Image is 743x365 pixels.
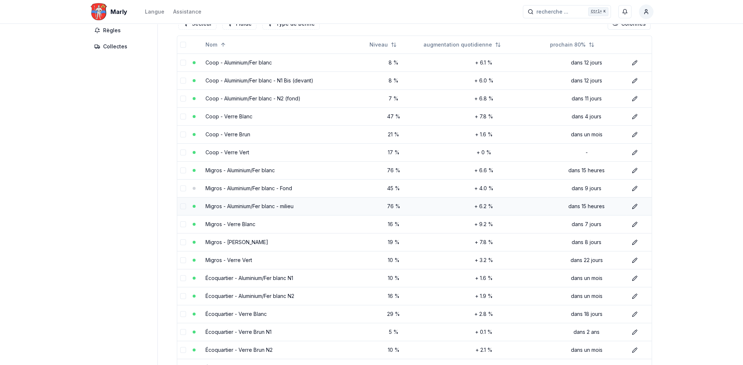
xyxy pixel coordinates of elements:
[205,149,249,155] a: Coop - Verre Vert
[180,96,186,102] button: select-row
[180,347,186,353] button: select-row
[205,347,273,353] a: Écoquartier - Verre Brun N2
[369,328,418,336] div: 5 %
[369,185,418,192] div: 45 %
[369,59,418,66] div: 8 %
[180,114,186,119] button: select-row
[365,39,401,51] button: Not sorted. Click to sort ascending.
[608,18,651,30] button: Cocher les colonnes
[173,7,201,16] a: Assistance
[550,167,623,174] div: dans 15 heures
[205,167,275,173] a: Migros - Aluminium/Fer blanc
[90,7,130,16] a: Marly
[423,131,544,138] div: + 1.6 %
[369,167,418,174] div: 76 %
[180,167,186,173] button: select-row
[369,131,418,138] div: 21 %
[205,95,301,102] a: Coop - Aluminium/Fer blanc - N2 (fond)
[423,239,544,246] div: + 7.8 %
[423,292,544,300] div: + 1.9 %
[180,311,186,317] button: select-row
[423,328,544,336] div: + 0.1 %
[550,59,623,66] div: dans 12 jours
[205,275,293,281] a: Écoquartier - Aluminium/Fer blanc N1
[550,346,623,354] div: dans un mois
[369,257,418,264] div: 10 %
[205,77,313,84] a: Coop - Aluminium/Fer blanc - N1 Bis (devant)
[180,150,186,155] button: select-row
[369,274,418,282] div: 10 %
[369,239,418,246] div: 19 %
[423,221,544,228] div: + 9.2 %
[103,27,121,34] span: Règles
[205,221,255,227] a: Migros - Verre Blanc
[180,257,186,263] button: select-row
[550,131,623,138] div: dans un mois
[205,329,272,335] a: Écoquartier - Verre Brun N1
[423,310,544,318] div: + 2.8 %
[550,328,623,336] div: dans 2 ans
[369,310,418,318] div: 29 %
[145,7,164,16] button: Langue
[205,293,294,299] a: Écoquartier - Aluminium/Fer blanc N2
[423,77,544,84] div: + 6.0 %
[103,43,127,50] span: Collectes
[369,292,418,300] div: 16 %
[222,18,256,30] button: Filtrer les lignes
[180,329,186,335] button: select-row
[205,113,252,119] a: Coop - Verre Blanc
[523,5,611,18] button: recherche ...Ctrl+K
[550,257,623,264] div: dans 22 jours
[180,132,186,137] button: select-row
[536,8,568,15] span: recherche ...
[205,185,292,191] a: Migros - Aluminium/Fer blanc - Fond
[423,257,544,264] div: + 3.2 %
[423,274,544,282] div: + 1.6 %
[550,113,623,120] div: dans 4 jours
[423,167,544,174] div: + 6.6 %
[423,113,544,120] div: + 7.8 %
[546,39,599,51] button: Not sorted. Click to sort ascending.
[180,60,186,66] button: select-row
[178,18,216,30] button: Filtrer les lignes
[423,95,544,102] div: + 6.8 %
[180,78,186,84] button: select-row
[90,24,153,37] a: Règles
[423,41,492,48] span: augmentation quotidienne
[205,41,217,48] span: Nom
[180,203,186,209] button: select-row
[369,41,388,48] span: Niveau
[369,113,418,120] div: 47 %
[180,221,186,227] button: select-row
[201,39,230,51] button: Sorted ascending. Click to sort descending.
[369,221,418,228] div: 16 %
[550,274,623,282] div: dans un mois
[550,95,623,102] div: dans 11 jours
[205,311,267,317] a: Écoquartier - Verre Blanc
[180,239,186,245] button: select-row
[110,7,127,16] span: Marly
[369,203,418,210] div: 76 %
[205,59,272,66] a: Coop - Aluminium/Fer blanc
[550,77,623,84] div: dans 12 jours
[180,185,186,191] button: select-row
[369,95,418,102] div: 7 %
[262,18,320,30] button: Filtrer les lignes
[369,77,418,84] div: 8 %
[145,8,164,15] div: Langue
[180,293,186,299] button: select-row
[90,3,108,21] img: Marly Logo
[423,346,544,354] div: + 2.1 %
[369,346,418,354] div: 10 %
[419,39,505,51] button: Not sorted. Click to sort ascending.
[423,149,544,156] div: + 0 %
[205,239,268,245] a: Migros - [PERSON_NAME]
[550,221,623,228] div: dans 7 jours
[180,275,186,281] button: select-row
[90,40,153,53] a: Collectes
[550,203,623,210] div: dans 15 heures
[205,203,294,209] a: Migros - Aluminium/Fer blanc - milieu
[180,42,186,48] button: select-all
[550,41,586,48] span: prochain 80%
[550,292,623,300] div: dans un mois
